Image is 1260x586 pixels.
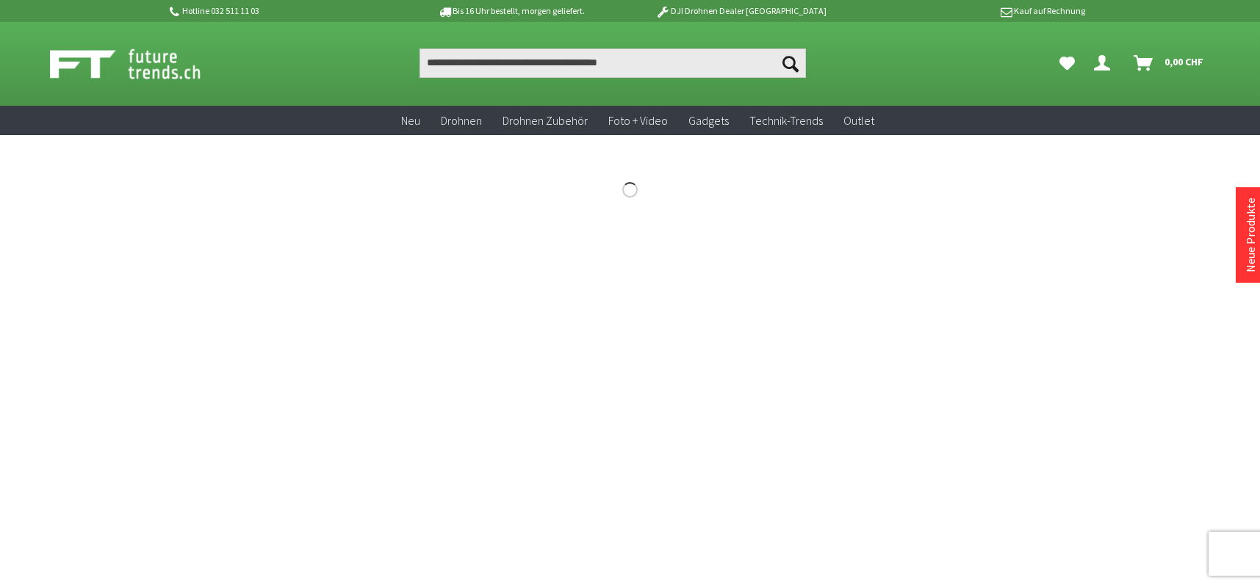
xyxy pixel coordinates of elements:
[598,106,678,136] a: Foto + Video
[626,2,855,20] p: DJI Drohnen Dealer [GEOGRAPHIC_DATA]
[833,106,885,136] a: Outlet
[775,48,806,78] button: Suchen
[420,48,806,78] input: Produkt, Marke, Kategorie, EAN, Artikelnummer…
[1243,198,1258,272] a: Neue Produkte
[391,106,431,136] a: Neu
[401,113,420,128] span: Neu
[503,113,588,128] span: Drohnen Zubehör
[441,113,482,128] span: Drohnen
[678,106,739,136] a: Gadgets
[688,113,729,128] span: Gadgets
[608,113,668,128] span: Foto + Video
[1088,48,1122,78] a: Dein Konto
[492,106,598,136] a: Drohnen Zubehör
[397,2,626,20] p: Bis 16 Uhr bestellt, morgen geliefert.
[843,113,874,128] span: Outlet
[50,46,233,82] img: Shop Futuretrends - zur Startseite wechseln
[431,106,492,136] a: Drohnen
[1164,50,1203,73] span: 0,00 CHF
[168,2,397,20] p: Hotline 032 511 11 03
[749,113,823,128] span: Technik-Trends
[1052,48,1082,78] a: Meine Favoriten
[1128,48,1211,78] a: Warenkorb
[739,106,833,136] a: Technik-Trends
[856,2,1085,20] p: Kauf auf Rechnung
